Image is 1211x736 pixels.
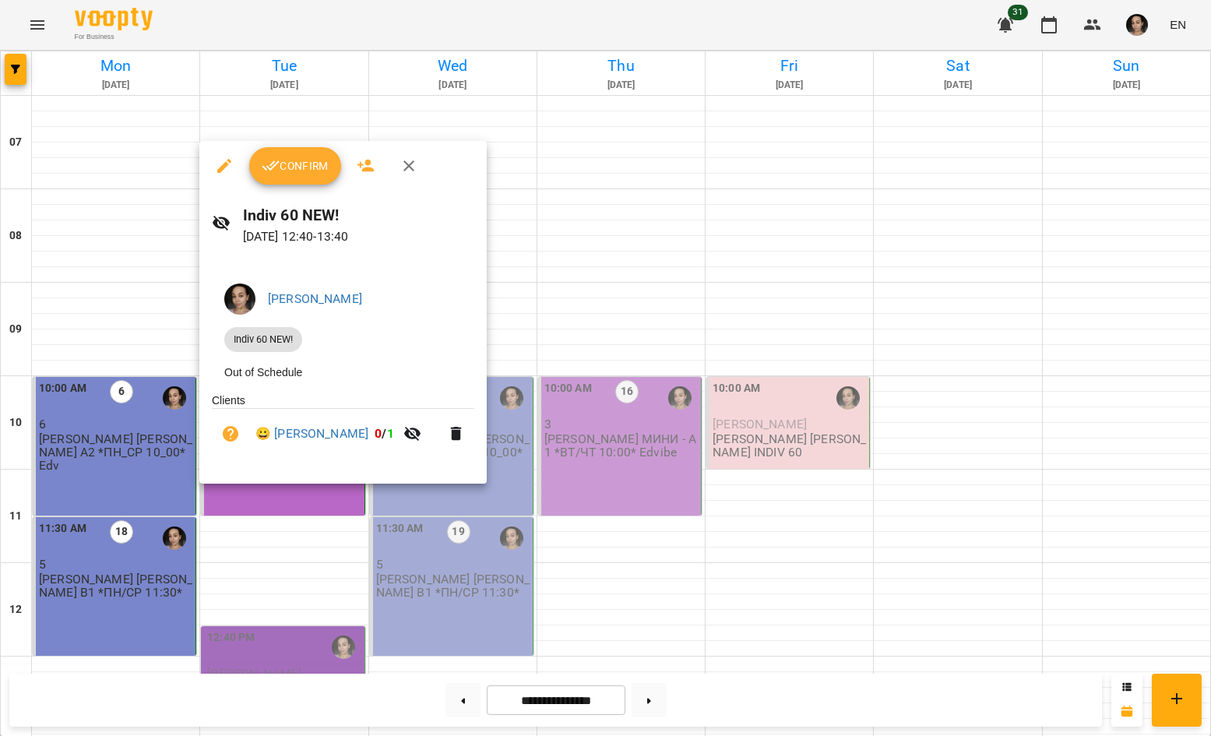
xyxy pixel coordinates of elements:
[375,426,382,441] span: 0
[243,227,475,246] p: [DATE] 12:40 - 13:40
[212,393,474,465] ul: Clients
[375,426,393,441] b: /
[224,333,302,347] span: Indiv 60 NEW!
[212,415,249,453] button: Unpaid. Bill the attendance?
[268,291,362,306] a: [PERSON_NAME]
[249,147,341,185] button: Confirm
[387,426,394,441] span: 1
[262,157,329,175] span: Confirm
[212,358,474,386] li: Out of Schedule
[224,283,255,315] img: ad43442a98ad23e120240d3adcb5fea8.jpg
[243,203,475,227] h6: Indiv 60 NEW!
[255,424,368,443] a: 😀 [PERSON_NAME]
